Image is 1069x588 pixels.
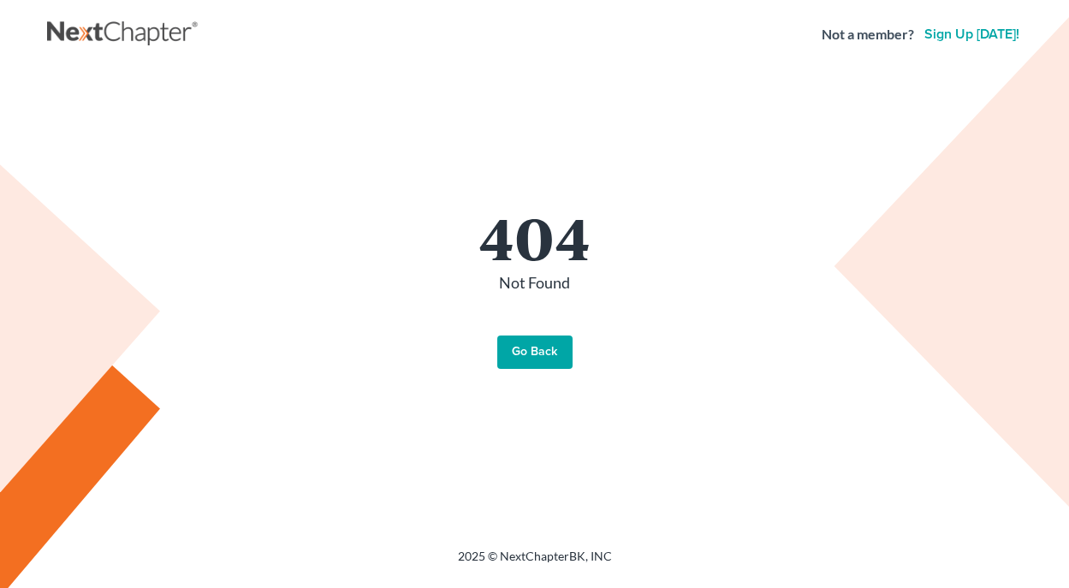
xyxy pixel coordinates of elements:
[822,25,914,45] strong: Not a member?
[497,336,573,370] a: Go Back
[47,548,1023,579] div: 2025 © NextChapterBK, INC
[64,272,1006,294] p: Not Found
[64,207,1006,265] h1: 404
[921,27,1023,41] a: Sign up [DATE]!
